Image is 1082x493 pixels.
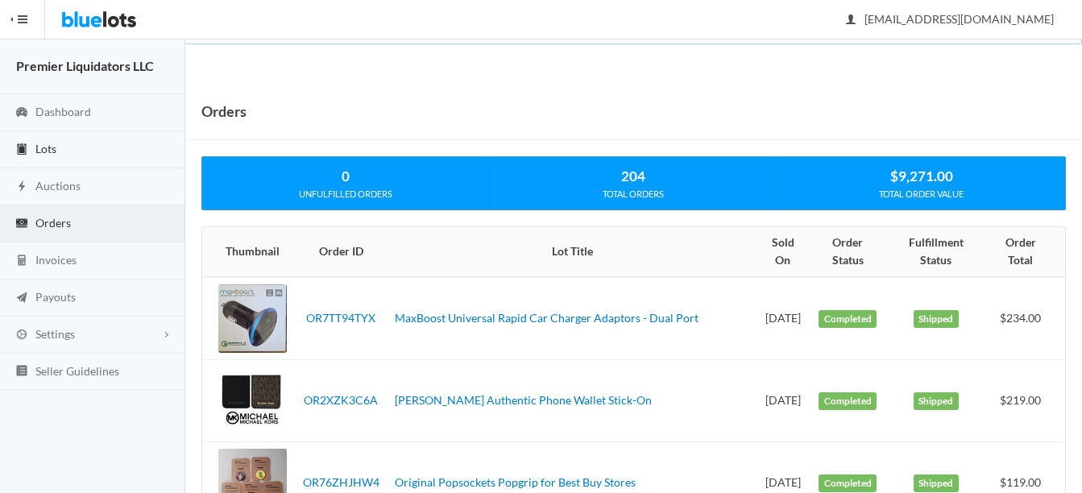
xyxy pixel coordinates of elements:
[306,311,375,325] a: OR7TT94TYX
[890,168,953,184] strong: $9,271.00
[757,227,810,277] th: Sold On
[985,277,1065,360] td: $234.00
[388,227,757,277] th: Lot Title
[14,217,30,232] ion-icon: cash
[304,393,378,407] a: OR2XZK3C6A
[202,227,293,277] th: Thumbnail
[16,58,154,73] strong: Premier Liquidators LLC
[14,364,30,379] ion-icon: list box
[757,277,810,360] td: [DATE]
[14,328,30,343] ion-icon: cog
[819,310,877,328] label: Completed
[914,474,959,492] label: Shipped
[35,290,76,304] span: Payouts
[819,392,877,410] label: Completed
[14,254,30,269] ion-icon: calculator
[985,227,1065,277] th: Order Total
[14,106,30,121] ion-icon: speedometer
[914,310,959,328] label: Shipped
[843,13,859,28] ion-icon: person
[201,99,247,123] h1: Orders
[35,216,71,230] span: Orders
[757,360,810,442] td: [DATE]
[303,475,379,489] a: OR76ZHJHW4
[490,187,777,201] div: TOTAL ORDERS
[819,474,877,492] label: Completed
[35,142,56,155] span: Lots
[985,360,1065,442] td: $219.00
[847,12,1054,26] span: [EMAIL_ADDRESS][DOMAIN_NAME]
[914,392,959,410] label: Shipped
[35,105,91,118] span: Dashboard
[395,311,699,325] a: MaxBoost Universal Rapid Car Charger Adaptors - Dual Port
[395,393,652,407] a: [PERSON_NAME] Authentic Phone Wallet Stick-On
[202,187,489,201] div: UNFULFILLED ORDERS
[777,187,1065,201] div: TOTAL ORDER VALUE
[14,143,30,158] ion-icon: clipboard
[35,327,75,341] span: Settings
[14,180,30,195] ion-icon: flash
[14,291,30,306] ion-icon: paper plane
[35,253,77,267] span: Invoices
[886,227,985,277] th: Fulfillment Status
[293,227,388,277] th: Order ID
[342,168,350,184] strong: 0
[35,364,119,378] span: Seller Guidelines
[621,168,645,184] strong: 204
[35,179,81,193] span: Auctions
[395,475,636,489] a: Original Popsockets Popgrip for Best Buy Stores
[809,227,885,277] th: Order Status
